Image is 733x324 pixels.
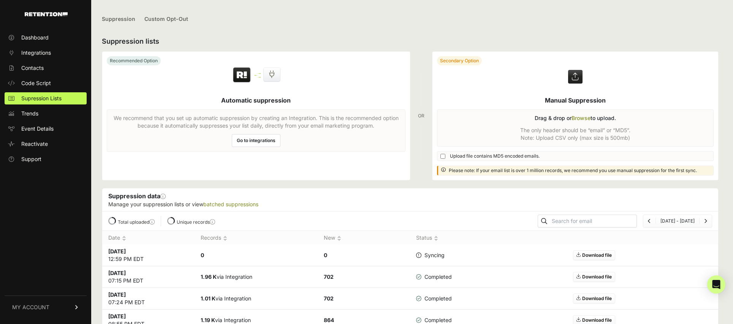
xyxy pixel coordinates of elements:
[21,110,38,117] span: Trends
[573,272,615,282] a: Download file
[410,231,472,245] th: Status
[5,77,87,89] a: Code Script
[195,231,318,245] th: Records
[223,235,227,241] img: no_sort-eaf950dc5ab64cae54d48a5578032e96f70b2ecb7d747501f34c8f2db400fb66.gif
[655,218,699,224] li: [DATE] - [DATE]
[648,218,651,224] a: Previous
[201,295,215,302] strong: 1.01 K
[177,219,215,225] label: Unique records
[5,62,87,74] a: Contacts
[122,235,126,241] img: no_sort-eaf950dc5ab64cae54d48a5578032e96f70b2ecb7d747501f34c8f2db400fb66.gif
[21,34,49,41] span: Dashboard
[416,295,452,302] span: Completed
[107,56,161,65] div: Recommended Option
[5,107,87,120] a: Trends
[337,235,341,241] img: no_sort-eaf950dc5ab64cae54d48a5578032e96f70b2ecb7d747501f34c8f2db400fb66.gif
[21,125,54,133] span: Event Details
[5,32,87,44] a: Dashboard
[108,291,126,298] strong: [DATE]
[25,12,68,16] img: Retention.com
[102,245,195,266] td: 12:59 PM EDT
[102,288,195,310] td: 07:24 PM EDT
[707,275,725,294] div: Open Intercom Messenger
[232,67,252,84] img: Retention
[21,49,51,57] span: Integrations
[450,153,540,159] span: Upload file contains MD5 encoded emails.
[102,266,195,288] td: 07:15 PM EDT
[21,155,41,163] span: Support
[201,273,217,280] strong: 1.96 K
[5,92,87,104] a: Supression Lists
[324,295,334,302] strong: 702
[5,153,87,165] a: Support
[255,77,261,78] img: integration
[108,248,126,254] strong: [DATE]
[440,154,445,159] input: Upload file contains MD5 encoded emails.
[550,216,636,226] input: Search for email
[102,11,135,28] a: Suppression
[195,266,318,288] td: via Integration
[144,11,188,28] a: Custom Opt-Out
[221,96,291,105] h5: Automatic suppression
[704,218,707,224] a: Next
[21,79,51,87] span: Code Script
[573,250,615,260] a: Download file
[255,75,261,76] img: integration
[203,201,258,207] a: batched suppressions
[21,64,44,72] span: Contacts
[324,273,334,280] strong: 702
[21,95,62,102] span: Supression Lists
[108,201,712,208] p: Manage your suppression lists or view
[12,303,49,311] span: MY ACCOUNT
[324,317,334,323] strong: 864
[195,288,318,310] td: via Integration
[5,47,87,59] a: Integrations
[643,215,712,228] nav: Page navigation
[5,138,87,150] a: Reactivate
[5,296,87,319] a: MY ACCOUNT
[118,219,155,225] label: Total uploaded
[102,188,718,211] div: Suppression data
[232,134,280,147] a: Go to integrations
[418,51,424,180] div: OR
[434,235,438,241] img: no_sort-eaf950dc5ab64cae54d48a5578032e96f70b2ecb7d747501f34c8f2db400fb66.gif
[324,252,327,258] strong: 0
[21,140,48,148] span: Reactivate
[108,313,126,319] strong: [DATE]
[201,252,204,258] strong: 0
[112,114,401,130] p: We recommend that you set up automatic suppression by creating an Integration. This is the recomm...
[5,123,87,135] a: Event Details
[102,231,195,245] th: Date
[416,273,452,281] span: Completed
[573,294,615,303] a: Download file
[416,251,445,259] span: Syncing
[255,73,261,74] img: integration
[108,270,126,276] strong: [DATE]
[102,36,719,47] h2: Suppression lists
[416,316,452,324] span: Completed
[201,317,215,323] strong: 1.19 K
[318,231,410,245] th: New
